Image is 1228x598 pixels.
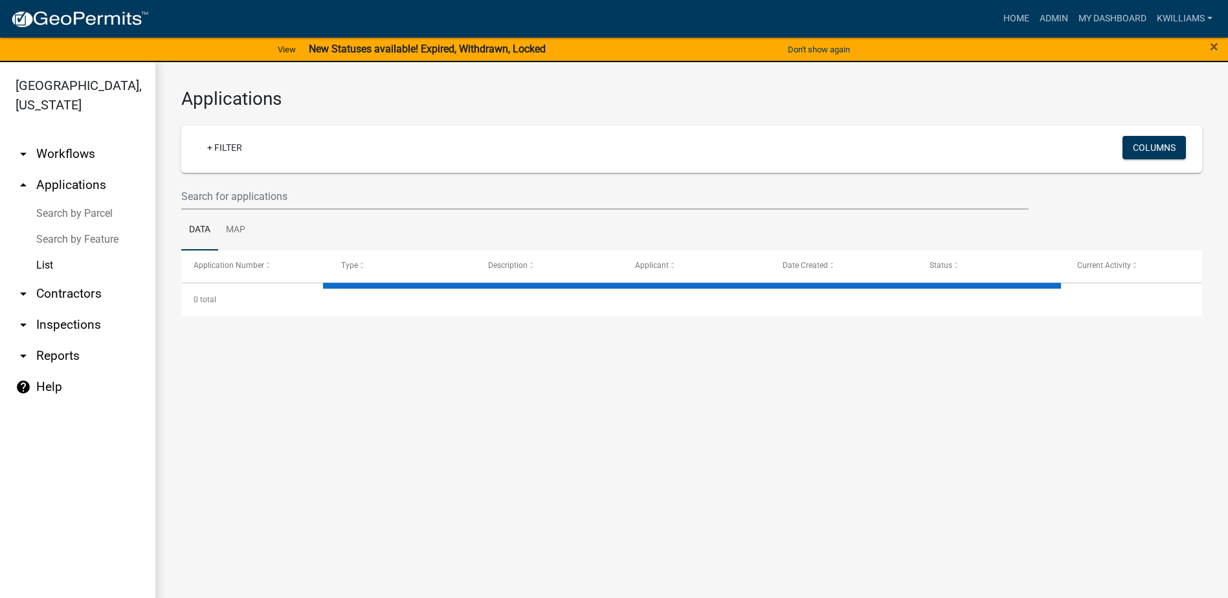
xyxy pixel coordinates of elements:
strong: New Statuses available! Expired, Withdrawn, Locked [309,43,546,55]
span: Status [930,261,952,270]
a: Home [998,6,1034,31]
i: arrow_drop_down [16,348,31,364]
i: arrow_drop_down [16,317,31,333]
datatable-header-cell: Date Created [770,250,917,282]
button: Don't show again [783,39,855,60]
datatable-header-cell: Applicant [623,250,770,282]
button: Columns [1122,136,1186,159]
i: arrow_drop_down [16,286,31,302]
h3: Applications [181,88,1202,110]
button: Close [1210,39,1218,54]
a: Map [218,210,253,251]
span: Application Number [194,261,264,270]
datatable-header-cell: Description [476,250,623,282]
a: kwilliams [1152,6,1218,31]
a: + Filter [197,136,252,159]
input: Search for applications [181,183,1029,210]
i: arrow_drop_down [16,146,31,162]
span: Description [488,261,528,270]
span: Applicant [635,261,669,270]
datatable-header-cell: Status [917,250,1064,282]
datatable-header-cell: Application Number [181,250,328,282]
datatable-header-cell: Current Activity [1065,250,1212,282]
datatable-header-cell: Type [328,250,475,282]
span: Current Activity [1077,261,1131,270]
a: View [273,39,301,60]
a: Data [181,210,218,251]
span: Type [341,261,358,270]
span: Date Created [783,261,828,270]
span: × [1210,38,1218,56]
i: arrow_drop_up [16,177,31,193]
a: My Dashboard [1073,6,1152,31]
a: Admin [1034,6,1073,31]
div: 0 total [181,283,1202,316]
i: help [16,379,31,395]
